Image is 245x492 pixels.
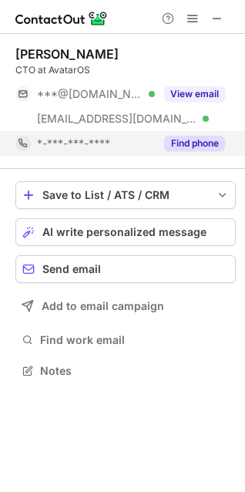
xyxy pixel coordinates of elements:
[15,329,236,351] button: Find work email
[15,360,236,382] button: Notes
[15,218,236,246] button: AI write personalized message
[40,364,230,378] span: Notes
[42,189,209,201] div: Save to List / ATS / CRM
[15,181,236,209] button: save-profile-one-click
[15,46,119,62] div: [PERSON_NAME]
[42,226,206,238] span: AI write personalized message
[164,86,225,102] button: Reveal Button
[164,136,225,151] button: Reveal Button
[15,255,236,283] button: Send email
[40,333,230,347] span: Find work email
[15,9,108,28] img: ContactOut v5.3.10
[37,87,143,101] span: ***@[DOMAIN_NAME]
[15,63,236,77] div: CTO at AvatarOS
[42,300,164,312] span: Add to email campaign
[15,292,236,320] button: Add to email campaign
[37,112,197,126] span: [EMAIL_ADDRESS][DOMAIN_NAME]
[42,263,101,275] span: Send email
